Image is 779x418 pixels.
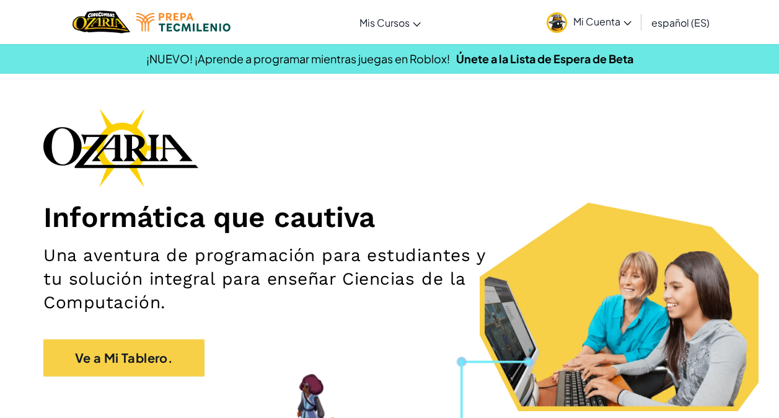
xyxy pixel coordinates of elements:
a: español (ES) [645,6,716,39]
img: Tecmilenio logo [136,13,231,32]
a: Ve a Mi Tablero. [43,339,205,376]
span: español (ES) [651,16,710,29]
span: ¡NUEVO! ¡Aprende a programar mientras juegas en Roblox! [146,51,450,66]
a: Mis Cursos [353,6,427,39]
h2: Una aventura de programación para estudiantes y tu solución integral para enseñar Ciencias de la ... [43,244,507,314]
a: Únete a la Lista de Espera de Beta [456,51,633,66]
h1: Informática que cautiva [43,200,736,234]
span: Mis Cursos [359,16,410,29]
img: Ozaria branding logo [43,108,198,187]
span: Mi Cuenta [573,15,632,28]
a: Ozaria by CodeCombat logo [73,9,130,35]
a: Mi Cuenta [540,2,638,42]
img: avatar [547,12,567,33]
img: Home [73,9,130,35]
